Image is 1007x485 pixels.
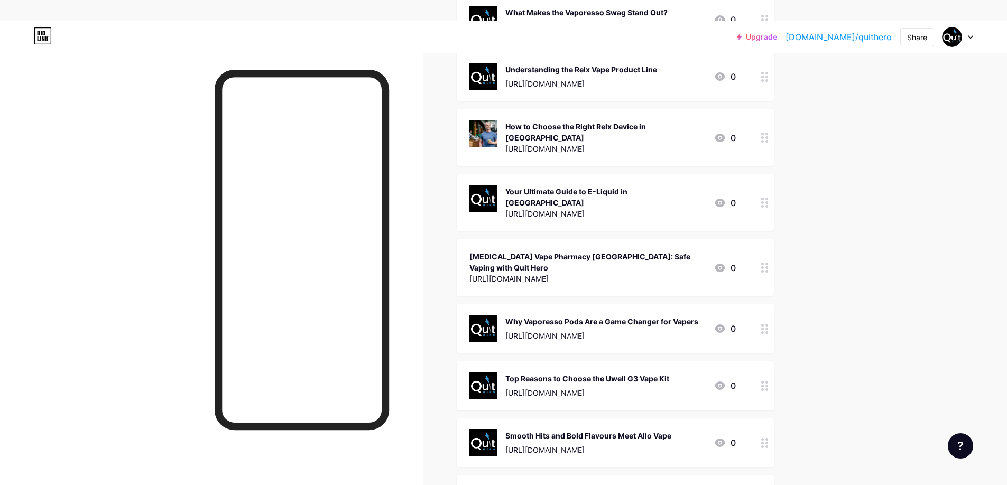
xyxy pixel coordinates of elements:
div: 0 [714,262,736,274]
a: [DOMAIN_NAME]/quithero [786,31,892,43]
img: Why Vaporesso Pods Are a Game Changer for Vapers [469,315,497,342]
img: Smooth Hits and Bold Flavours Meet Allo Vape [469,429,497,456]
div: Smooth Hits and Bold Flavours Meet Allo Vape [505,430,671,441]
img: Your Ultimate Guide to E-Liquid in Australia [469,185,497,212]
a: Upgrade [737,33,777,41]
div: 0 [714,379,736,392]
div: Understanding the Relx Vape Product Line [505,64,657,75]
div: Why Vaporesso Pods Are a Game Changer for Vapers [505,316,698,327]
div: 0 [714,322,736,335]
div: Share [907,32,927,43]
img: How to Choose the Right Relx Device in Australia [469,120,497,147]
img: Understanding the Relx Vape Product Line [469,63,497,90]
div: [URL][DOMAIN_NAME] [505,78,657,89]
div: [URL][DOMAIN_NAME] [505,444,671,455]
div: Top Reasons to Choose the Uwell G3 Vape Kit [505,373,669,384]
div: 0 [714,70,736,83]
div: How to Choose the Right Relx Device in [GEOGRAPHIC_DATA] [505,121,705,143]
div: 0 [714,132,736,144]
div: 0 [714,436,736,449]
div: [URL][DOMAIN_NAME] [505,143,705,154]
div: [URL][DOMAIN_NAME] [505,330,698,341]
img: Top Reasons to Choose the Uwell G3 Vape Kit [469,372,497,399]
div: Your Ultimate Guide to E-Liquid in [GEOGRAPHIC_DATA] [505,186,705,208]
div: [URL][DOMAIN_NAME] [505,208,705,219]
div: 0 [714,197,736,209]
div: [URL][DOMAIN_NAME] [505,387,669,398]
div: [MEDICAL_DATA] Vape Pharmacy [GEOGRAPHIC_DATA]: Safe Vaping with Quit Hero [469,251,705,273]
div: 0 [714,13,736,26]
img: What Makes the Vaporesso Swag Stand Out? [469,6,497,33]
div: What Makes the Vaporesso Swag Stand Out? [505,7,668,18]
img: Quit Hero [942,27,962,47]
div: [URL][DOMAIN_NAME] [469,273,705,284]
